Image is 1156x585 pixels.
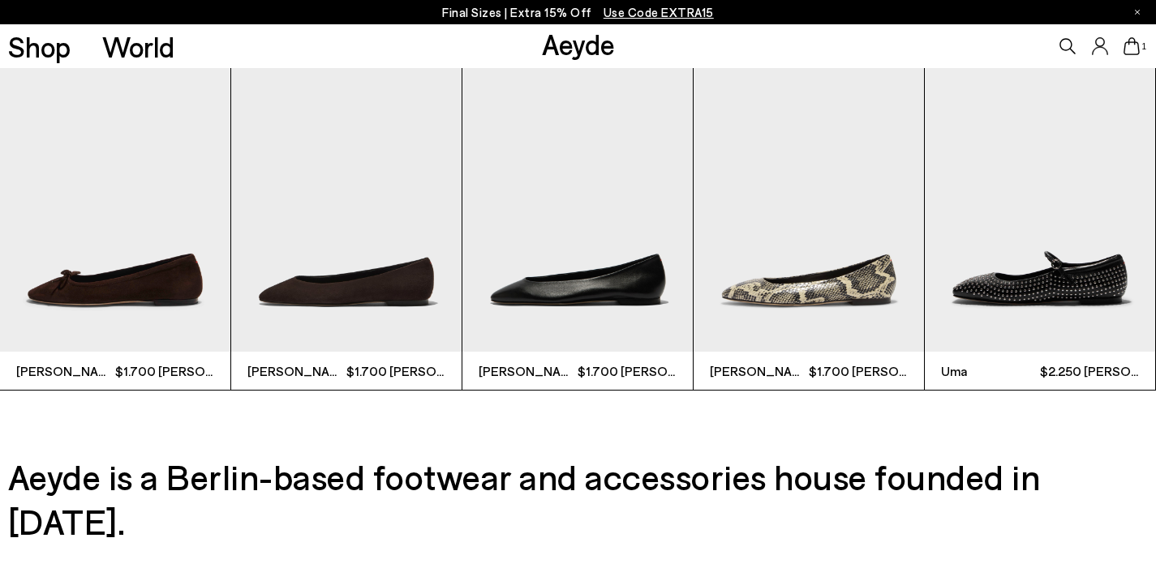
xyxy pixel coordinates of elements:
a: Uma $2.250 [PERSON_NAME] [925,45,1155,390]
p: Final Sizes | Extra 15% Off [442,2,714,23]
span: $1.700 [PERSON_NAME] [115,361,214,381]
a: Aeyde [542,27,615,61]
span: 1 [1140,42,1148,51]
a: [PERSON_NAME] $1.700 [PERSON_NAME] [231,45,462,390]
span: Navigate to /collections/ss25-final-sizes [604,5,714,19]
img: Ellie Almond-Toe Flats [694,45,924,352]
div: 3 / 9 [462,44,694,391]
span: [PERSON_NAME] [16,361,115,381]
h3: Aeyde is a Berlin-based footwear and accessories house founded in [DATE]. [8,455,1148,544]
div: 2 / 9 [231,44,462,391]
span: $2.250 [PERSON_NAME] [1040,361,1139,381]
img: Uma Mini Stud Leather Mary-Jane Flats [925,45,1155,352]
span: [PERSON_NAME] [247,361,346,381]
span: $1.700 [PERSON_NAME] [578,361,677,381]
img: Ellie Suede Almond-Toe Flats [231,45,462,352]
a: Shop [8,32,71,61]
span: [PERSON_NAME] [479,361,578,381]
a: 1 [1124,37,1140,55]
span: [PERSON_NAME] [710,361,809,381]
a: [PERSON_NAME] $1.700 [PERSON_NAME] [462,45,693,390]
span: $1.700 [PERSON_NAME] [346,361,445,381]
span: $1.700 [PERSON_NAME] [809,361,908,381]
div: 5 / 9 [925,44,1156,391]
div: 4 / 9 [694,44,925,391]
img: Ellie Almond-Toe Flats [462,45,693,352]
span: Uma [941,361,1040,381]
a: [PERSON_NAME] $1.700 [PERSON_NAME] [694,45,924,390]
a: World [102,32,174,61]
